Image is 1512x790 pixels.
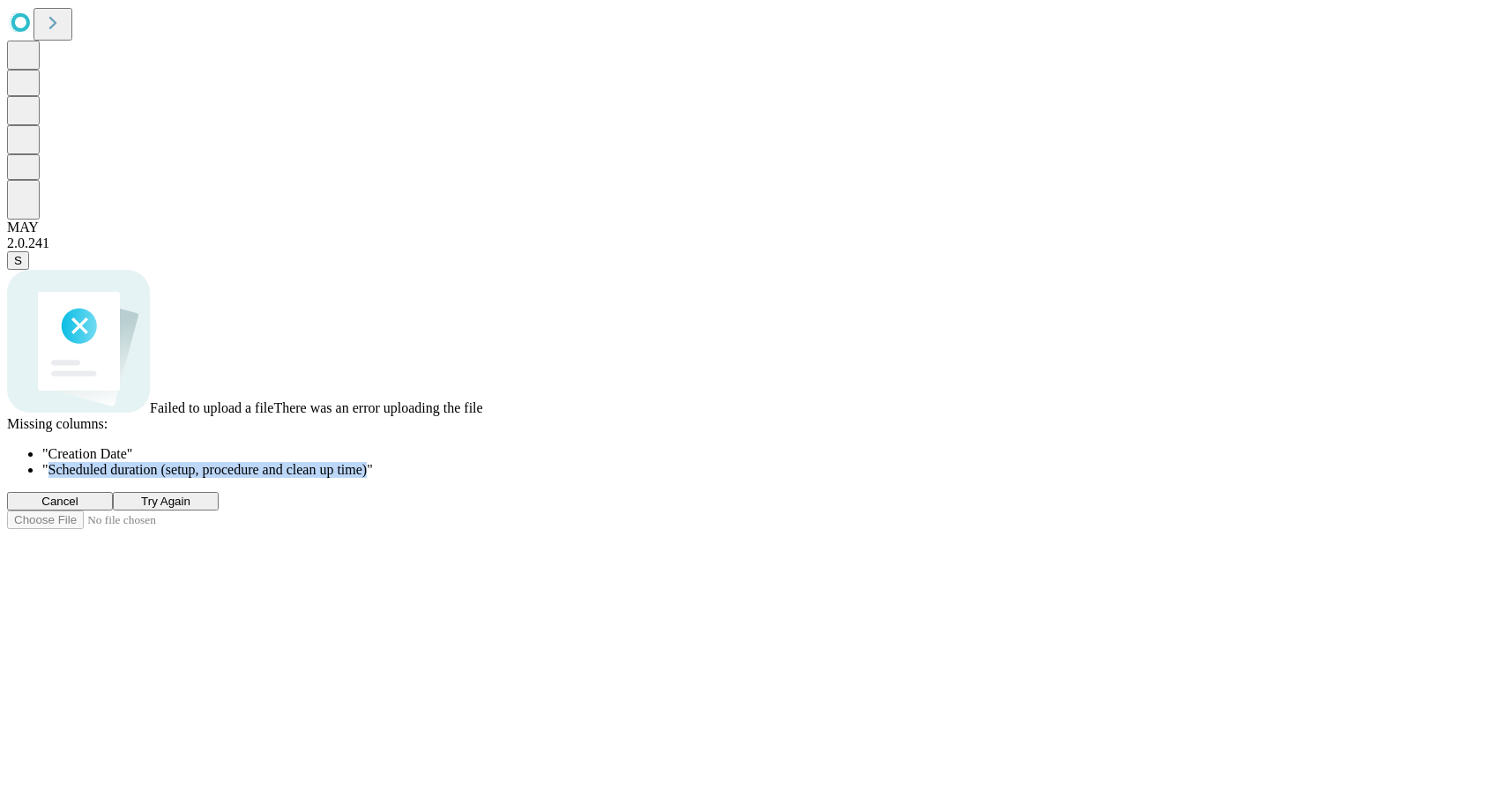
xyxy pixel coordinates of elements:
[7,251,29,270] button: S
[141,495,190,508] span: Try Again
[113,492,219,511] button: Try Again
[7,235,1505,251] div: 2.0.241
[41,495,78,508] span: Cancel
[42,446,132,461] span: " Creation Date "
[150,400,273,415] span: Failed to upload a file
[14,254,22,267] span: S
[7,220,1505,235] div: MAY
[7,416,108,431] span: Missing columns :
[7,492,113,511] button: Cancel
[273,400,482,415] span: There was an error uploading the file
[42,462,373,477] span: " Scheduled duration (setup, procedure and clean up time) "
